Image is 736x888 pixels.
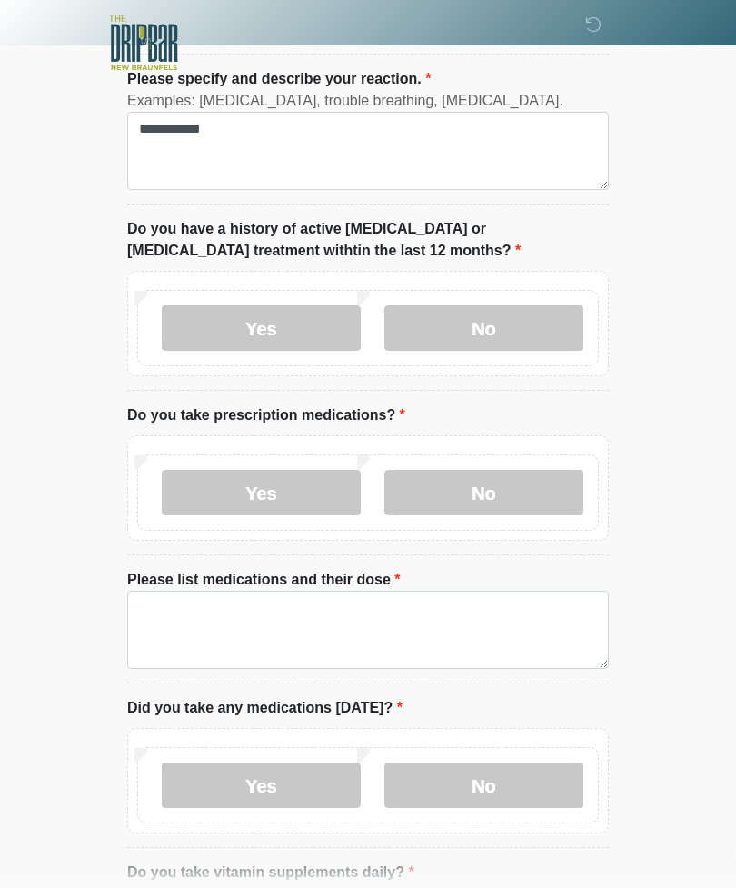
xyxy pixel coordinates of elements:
[127,862,414,883] label: Do you take vitamin supplements daily?
[384,305,583,351] label: No
[162,305,361,351] label: Yes
[127,697,403,719] label: Did you take any medications [DATE]?
[127,404,405,426] label: Do you take prescription medications?
[127,90,609,112] div: Examples: [MEDICAL_DATA], trouble breathing, [MEDICAL_DATA].
[384,470,583,515] label: No
[109,14,178,73] img: The DRIPBaR - New Braunfels Logo
[162,470,361,515] label: Yes
[162,763,361,808] label: Yes
[127,218,609,262] label: Do you have a history of active [MEDICAL_DATA] or [MEDICAL_DATA] treatment withtin the last 12 mo...
[127,569,401,591] label: Please list medications and their dose
[384,763,583,808] label: No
